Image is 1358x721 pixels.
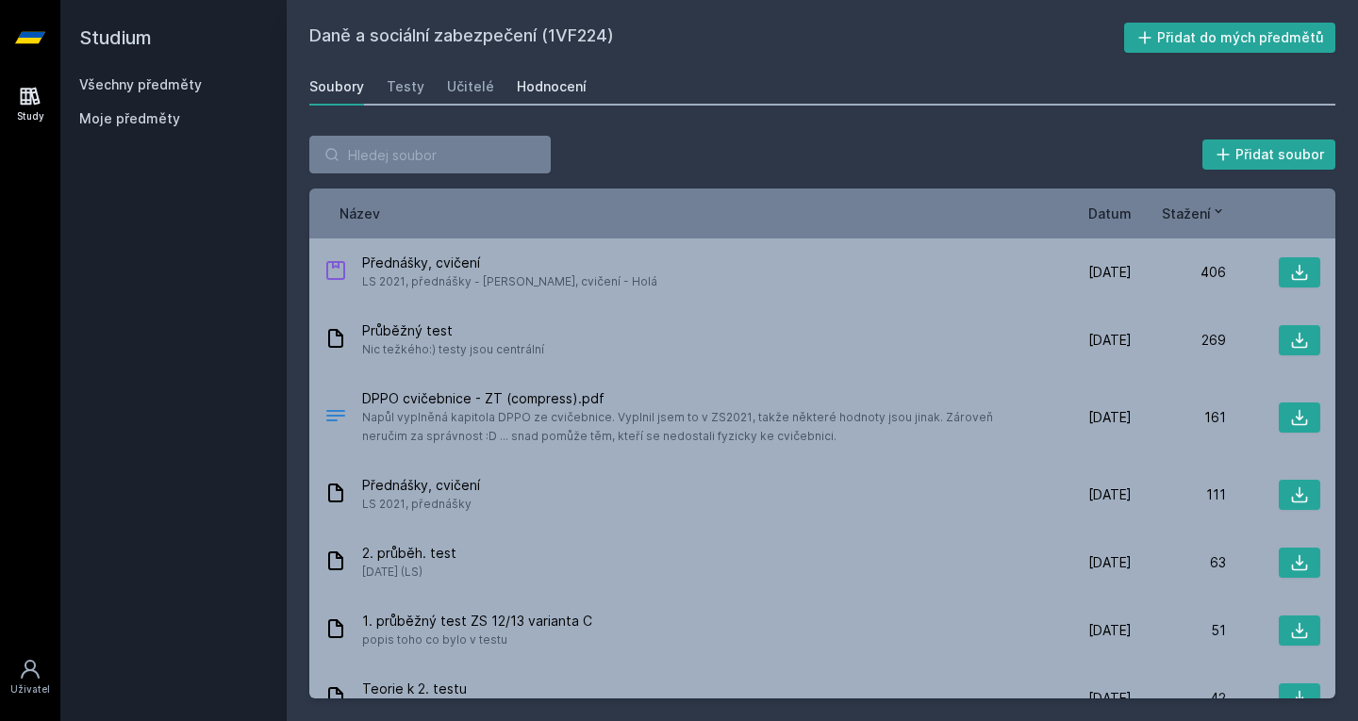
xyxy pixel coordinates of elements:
[1088,263,1132,282] span: [DATE]
[1132,621,1226,640] div: 51
[4,648,57,706] a: Uživatel
[362,340,544,359] span: Nic težkého:) testy jsou centrální
[362,544,456,563] span: 2. průběh. test
[1132,408,1226,427] div: 161
[1088,553,1132,572] span: [DATE]
[447,77,494,96] div: Učitelé
[79,109,180,128] span: Moje předměty
[339,204,380,223] button: Název
[362,612,592,631] span: 1. průběžný test ZS 12/13 varianta C
[309,136,551,173] input: Hledej soubor
[10,682,50,696] div: Uživatel
[362,680,467,698] span: Teorie k 2. testu
[17,109,44,123] div: Study
[1088,485,1132,504] span: [DATE]
[517,68,587,106] a: Hodnocení
[1132,263,1226,282] div: 406
[517,77,587,96] div: Hodnocení
[362,254,657,272] span: Přednášky, cvičení
[1088,408,1132,427] span: [DATE]
[4,75,57,133] a: Study
[362,389,1030,408] span: DPPO cvičebnice - ZT (compress).pdf
[362,631,592,649] span: popis toho co bylo v testu
[447,68,494,106] a: Učitelé
[1088,689,1132,708] span: [DATE]
[387,77,424,96] div: Testy
[1202,139,1336,170] button: Přidat soubor
[362,476,480,495] span: Přednášky, cvičení
[362,272,657,291] span: LS 2021, přednášky - [PERSON_NAME], cvičení - Holá
[79,76,202,92] a: Všechny předměty
[1162,204,1226,223] button: Stažení
[362,563,456,582] span: [DATE] (LS)
[1132,331,1226,350] div: 269
[362,408,1030,446] span: Napůl vyplněná kapitola DPPO ze cvičebnice. Vyplnil jsem to v ZS2021, takže některé hodnoty jsou ...
[1088,621,1132,640] span: [DATE]
[1132,485,1226,504] div: 111
[309,68,364,106] a: Soubory
[387,68,424,106] a: Testy
[324,404,347,432] div: PDF
[1162,204,1211,223] span: Stažení
[1132,689,1226,708] div: 42
[362,495,480,514] span: LS 2021, přednášky
[324,259,347,287] div: .ZIP
[1132,553,1226,572] div: 63
[309,77,364,96] div: Soubory
[1124,23,1336,53] button: Přidat do mých předmětů
[309,23,1124,53] h2: Daně a sociální zabezpečení (1VF224)
[1088,331,1132,350] span: [DATE]
[1088,204,1132,223] button: Datum
[362,321,544,340] span: Průběžný test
